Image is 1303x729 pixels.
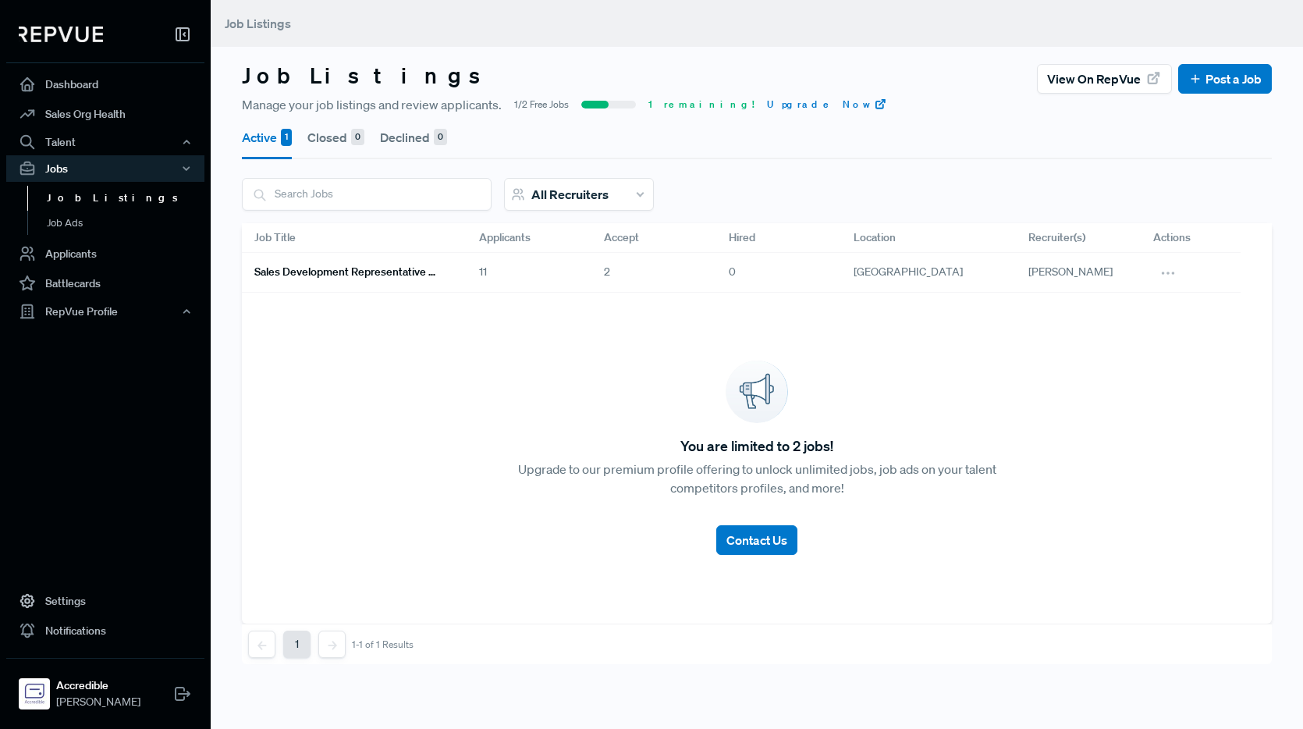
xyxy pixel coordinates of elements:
span: Hired [729,229,755,246]
button: Next [318,631,346,658]
span: Job Title [254,229,296,246]
a: Sales Development Representative Remote - US Based - EST Preferred [254,259,442,286]
a: Notifications [6,616,204,645]
span: Recruiter(s) [1028,229,1085,246]
input: Search Jobs [243,179,491,209]
div: 0 [434,129,447,146]
div: 2 [591,253,716,293]
button: 1 [283,631,311,658]
button: Post a Job [1178,64,1272,94]
div: 0 [716,253,841,293]
span: Location [854,229,896,246]
div: 1 [281,129,292,146]
button: Previous [248,631,275,658]
span: 1/2 Free Jobs [514,98,569,112]
span: Contact Us [726,532,787,548]
a: Job Ads [27,211,225,236]
a: Upgrade Now [767,98,887,112]
a: Sales Org Health [6,99,204,129]
button: View on RepVue [1037,64,1172,94]
a: Applicants [6,239,204,268]
span: Actions [1153,229,1191,246]
p: Upgrade to our premium profile offering to unlock unlimited jobs, job ads on your talent competit... [499,460,1014,497]
button: Closed 0 [307,116,364,159]
a: Contact Us [716,513,797,555]
span: Job Listings [225,16,291,31]
div: 11 [467,253,591,293]
span: Applicants [479,229,531,246]
button: Declined 0 [380,116,447,159]
a: Settings [6,586,204,616]
img: Accredible [22,681,47,706]
img: announcement [726,361,788,423]
span: View on RepVue [1047,69,1141,88]
a: AccredibleAccredible[PERSON_NAME] [6,658,204,717]
div: 0 [351,129,364,146]
a: Post a Job [1188,69,1262,88]
img: RepVue [19,27,103,42]
a: Job Listings [27,186,225,211]
button: RepVue Profile [6,298,204,325]
span: [GEOGRAPHIC_DATA] [854,264,963,280]
span: All Recruiters [531,187,609,202]
a: Battlecards [6,268,204,298]
span: Accept [604,229,639,246]
span: You are limited to 2 jobs! [680,436,833,457]
span: [PERSON_NAME] [56,694,140,710]
button: Contact Us [716,525,797,555]
button: Active 1 [242,116,292,159]
button: Talent [6,129,204,155]
span: Manage your job listings and review applicants. [242,95,502,114]
nav: pagination [248,631,414,658]
strong: Accredible [56,677,140,694]
h3: Job Listings [242,62,495,89]
a: Dashboard [6,69,204,99]
div: 1-1 of 1 Results [352,639,414,650]
span: [PERSON_NAME] [1028,265,1113,279]
h6: Sales Development Representative Remote - US Based - EST Preferred [254,265,442,279]
span: 1 remaining! [648,98,754,112]
button: Jobs [6,155,204,182]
